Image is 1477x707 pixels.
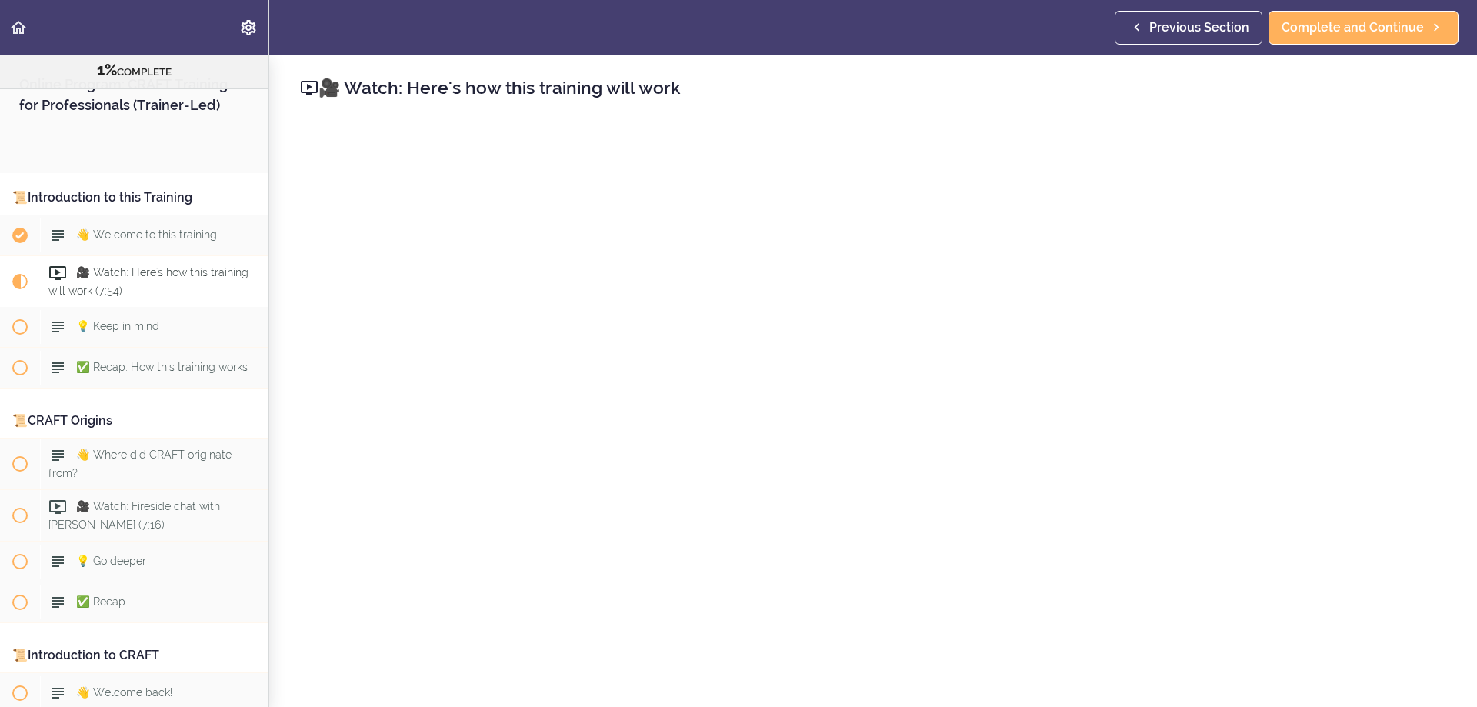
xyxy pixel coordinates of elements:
svg: Settings Menu [239,18,258,37]
span: Previous Section [1149,18,1249,37]
span: ✅ Recap: How this training works [76,361,248,373]
span: ✅ Recap [76,595,125,608]
svg: Back to course curriculum [9,18,28,37]
span: 1% [97,61,117,79]
a: Complete and Continue [1269,11,1459,45]
span: 👋 Welcome back! [76,686,172,699]
span: Complete and Continue [1282,18,1424,37]
span: 🎥 Watch: Here's how this training will work (7:54) [48,266,248,296]
span: 💡 Go deeper [76,555,146,567]
div: COMPLETE [19,61,249,81]
span: 👋 Where did CRAFT originate from? [48,449,232,479]
a: Previous Section [1115,11,1262,45]
span: 🎥 Watch: Fireside chat with [PERSON_NAME] (7:16) [48,500,220,530]
span: 👋 Welcome to this training! [76,228,219,241]
h2: 🎥 Watch: Here's how this training will work [300,75,1446,101]
span: 💡 Keep in mind [76,320,159,332]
